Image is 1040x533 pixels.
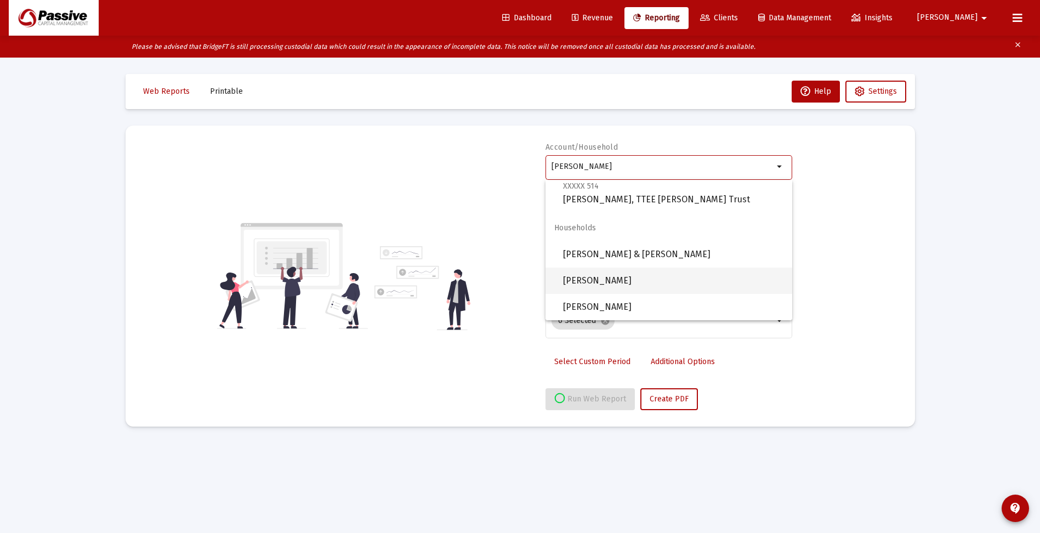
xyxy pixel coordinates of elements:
[774,314,787,327] mat-icon: arrow_drop_down
[17,7,90,29] img: Dashboard
[792,81,840,103] button: Help
[563,179,783,206] span: [PERSON_NAME], TTEE [PERSON_NAME] Trust
[545,388,635,410] button: Run Web Report
[845,81,906,103] button: Settings
[1014,38,1022,55] mat-icon: clear
[917,13,978,22] span: [PERSON_NAME]
[502,13,552,22] span: Dashboard
[134,81,198,103] button: Web Reports
[552,310,774,332] mat-chip-list: Selection
[774,160,787,173] mat-icon: arrow_drop_down
[552,312,615,330] mat-chip: 6 Selected
[640,388,698,410] button: Create PDF
[633,13,680,22] span: Reporting
[374,246,470,330] img: reporting-alt
[563,182,599,191] span: XXXXX 514
[132,43,755,50] i: Please be advised that BridgeFT is still processing custodial data which could result in the appe...
[201,81,252,103] button: Printable
[563,241,783,268] span: [PERSON_NAME] & [PERSON_NAME]
[800,87,831,96] span: Help
[651,357,715,366] span: Additional Options
[545,215,792,241] span: Households
[545,143,618,152] label: Account/Household
[843,7,901,29] a: Insights
[572,13,613,22] span: Revenue
[563,268,783,294] span: [PERSON_NAME]
[210,87,243,96] span: Printable
[554,357,630,366] span: Select Custom Period
[600,316,610,326] mat-icon: cancel
[978,7,991,29] mat-icon: arrow_drop_down
[493,7,560,29] a: Dashboard
[758,13,831,22] span: Data Management
[868,87,897,96] span: Settings
[563,7,622,29] a: Revenue
[563,294,783,320] span: [PERSON_NAME]
[691,7,747,29] a: Clients
[554,394,626,404] span: Run Web Report
[700,13,738,22] span: Clients
[624,7,689,29] a: Reporting
[143,87,190,96] span: Web Reports
[552,162,774,171] input: Search or select an account or household
[650,394,689,404] span: Create PDF
[217,222,368,330] img: reporting
[904,7,1004,29] button: [PERSON_NAME]
[851,13,893,22] span: Insights
[1009,502,1022,515] mat-icon: contact_support
[749,7,840,29] a: Data Management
